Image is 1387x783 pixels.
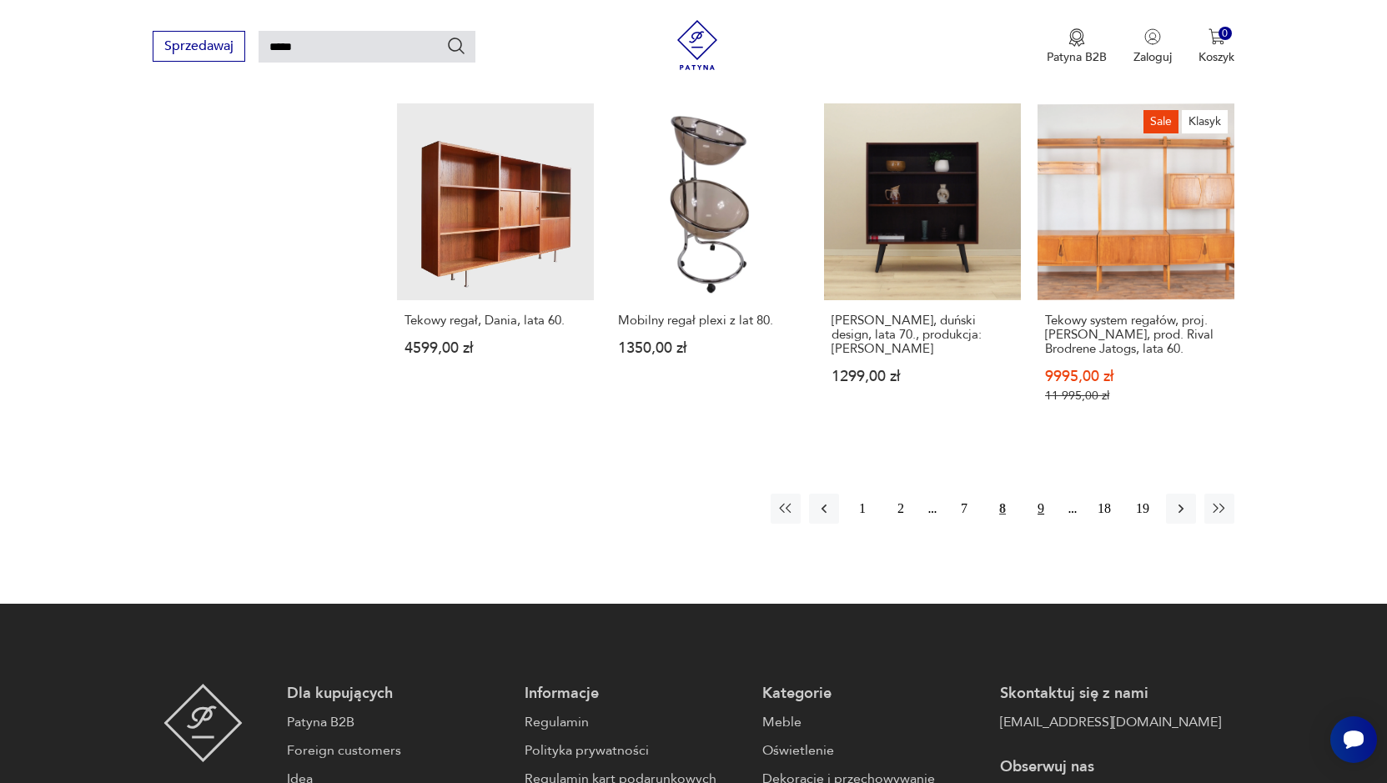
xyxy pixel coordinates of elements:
[847,494,877,524] button: 1
[1000,684,1221,704] p: Skontaktuj się z nami
[525,740,746,760] a: Polityka prywatności
[1045,369,1227,384] p: 9995,00 zł
[762,684,983,704] p: Kategorie
[1000,757,1221,777] p: Obserwuj nas
[1133,49,1172,65] p: Zaloguj
[446,36,466,56] button: Szukaj
[1026,494,1056,524] button: 9
[1209,28,1225,45] img: Ikona koszyka
[618,314,800,328] h3: Mobilny regał plexi z lat 80.
[1045,314,1227,356] h3: Tekowy system regałów, proj. [PERSON_NAME], prod. Rival Brodrene Jatogs, lata 60.
[762,740,983,760] a: Oświetlenie
[287,712,508,732] a: Patyna B2B
[618,341,800,355] p: 1350,00 zł
[672,20,722,70] img: Patyna - sklep z meblami i dekoracjami vintage
[153,31,245,62] button: Sprzedawaj
[1047,49,1107,65] p: Patyna B2B
[987,494,1018,524] button: 8
[1000,712,1221,732] a: [EMAIL_ADDRESS][DOMAIN_NAME]
[611,103,807,435] a: Mobilny regał plexi z lat 80.Mobilny regał plexi z lat 80.1350,00 zł
[287,684,508,704] p: Dla kupujących
[832,314,1013,356] h3: [PERSON_NAME], duński design, lata 70., produkcja: [PERSON_NAME]
[1199,28,1234,65] button: 0Koszyk
[1038,103,1234,435] a: SaleKlasykTekowy system regałów, proj. Kjell Riise, prod. Rival Brodrene Jatogs, lata 60.Tekowy s...
[1199,49,1234,65] p: Koszyk
[397,103,594,435] a: Tekowy regał, Dania, lata 60.Tekowy regał, Dania, lata 60.4599,00 zł
[824,103,1021,435] a: Regał mahoniowy, duński design, lata 70., produkcja: Dania[PERSON_NAME], duński design, lata 70.,...
[1133,28,1172,65] button: Zaloguj
[1047,28,1107,65] button: Patyna B2B
[1045,389,1227,403] p: 11 995,00 zł
[949,494,979,524] button: 7
[886,494,916,524] button: 2
[1068,28,1085,47] img: Ikona medalu
[1128,494,1158,524] button: 19
[287,740,508,760] a: Foreign customers
[832,369,1013,384] p: 1299,00 zł
[762,712,983,732] a: Meble
[163,684,243,762] img: Patyna - sklep z meblami i dekoracjami vintage
[1144,28,1161,45] img: Ikonka użytkownika
[1219,27,1233,41] div: 0
[405,341,586,355] p: 4599,00 zł
[525,712,746,732] a: Regulamin
[525,684,746,704] p: Informacje
[1089,494,1119,524] button: 18
[1047,28,1107,65] a: Ikona medaluPatyna B2B
[153,42,245,53] a: Sprzedawaj
[1330,716,1377,763] iframe: Smartsupp widget button
[405,314,586,328] h3: Tekowy regał, Dania, lata 60.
